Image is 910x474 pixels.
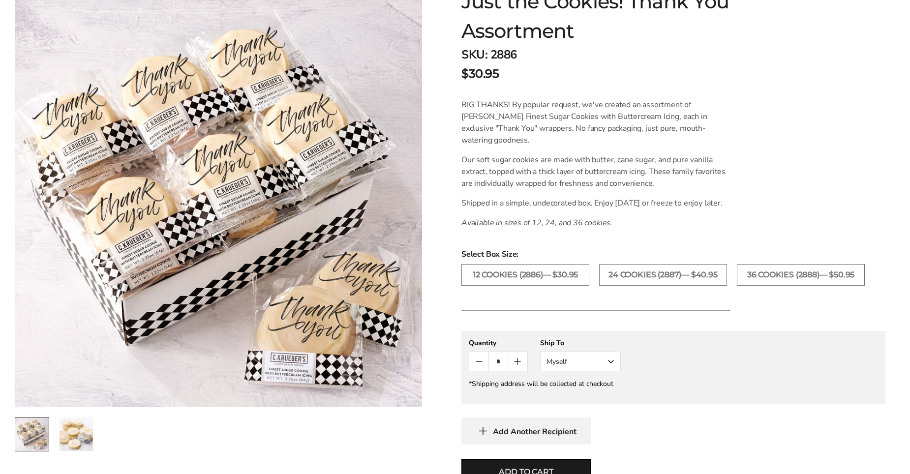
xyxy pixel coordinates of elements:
span: Select Box Size: [461,248,885,260]
span: $30.95 [461,65,499,83]
label: 12 COOKIES (2886)— $30.95 [461,264,589,286]
p: Shipped in a simple, undecorated box. Enjoy [DATE] or freeze to enjoy later. [461,197,730,209]
gfm-form: New recipient [461,331,885,404]
div: Ship To [540,338,621,348]
div: *Shipping address will be collected at checkout [469,379,878,388]
label: 36 COOKIES (2888)— $50.95 [737,264,865,286]
a: 1 / 2 [15,417,49,451]
button: Myself [540,352,621,371]
p: Our soft sugar cookies are made with butter, cane sugar, and pure vanilla extract, topped with a ... [461,154,730,189]
label: 24 COOKIES (2887)— $40.95 [599,264,727,286]
span: 2886 [490,47,517,62]
iframe: Sign Up via Text for Offers [8,437,102,466]
span: Add Another Recipient [493,427,576,437]
p: BIG THANKS! By popular request, we've created an assortment of [PERSON_NAME] Finest Sugar Cookies... [461,99,730,146]
img: Just the Cookies! Thank You Assortment [15,417,49,451]
div: Quantity [469,338,528,348]
button: Count plus [508,352,527,371]
button: Count minus [469,352,488,371]
strong: SKU: [461,47,487,62]
input: Quantity [488,352,508,371]
a: 2 / 2 [59,417,93,451]
button: Add Another Recipient [461,417,591,444]
img: Just the Cookies! Thank You Assortment [60,417,93,451]
em: Available in sizes of 12, 24, and 36 cookies. [461,217,612,228]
